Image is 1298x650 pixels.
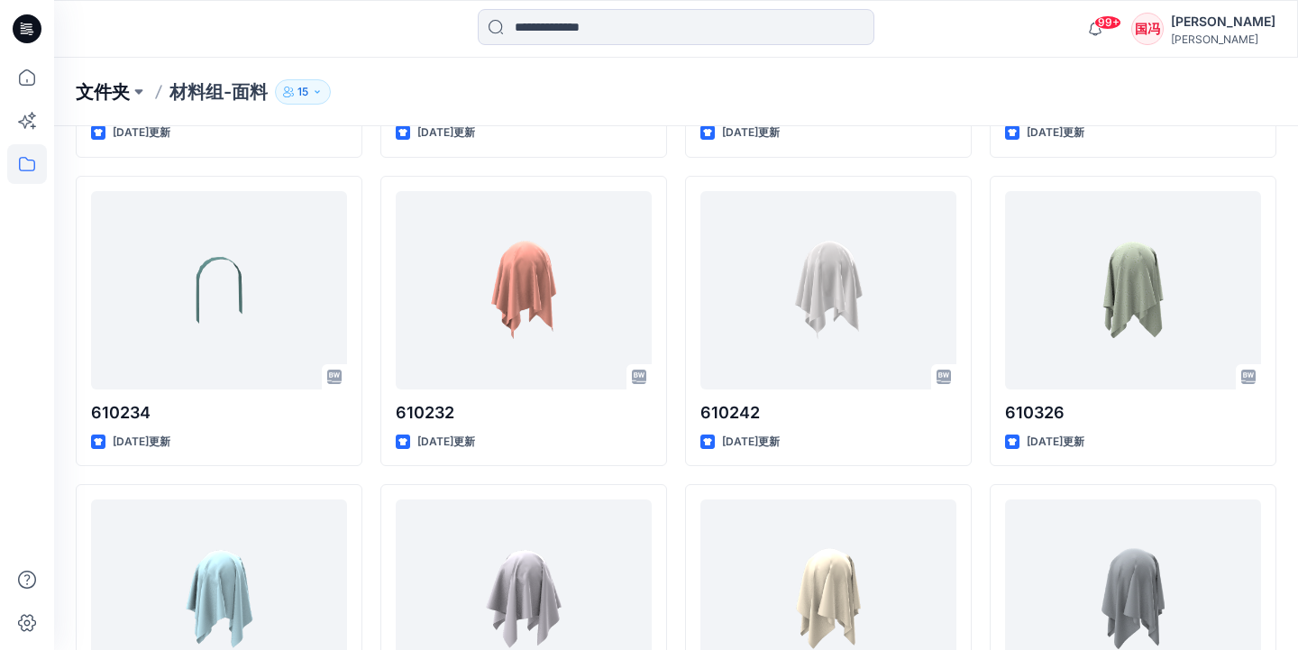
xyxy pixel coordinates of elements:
a: 610326 [1005,191,1261,389]
div: [PERSON_NAME] [1171,32,1275,46]
button: 15 [275,79,331,105]
p: 610326 [1005,400,1261,426]
p: 610232 [396,400,652,426]
p: [DATE]更新 [113,124,170,142]
span: 99+ [1094,15,1121,30]
p: [DATE]更新 [1027,124,1084,142]
a: 610232 [396,191,652,389]
p: 610234 [91,400,347,426]
div: [PERSON_NAME] [1171,11,1275,32]
p: [DATE]更新 [417,433,475,452]
p: [DATE]更新 [722,124,780,142]
p: [DATE]更新 [113,433,170,452]
p: 610242 [700,400,956,426]
p: 材料组-面料 [169,79,268,105]
a: 610242 [700,191,956,389]
p: [DATE]更新 [722,433,780,452]
a: 610234 [91,191,347,389]
div: 国冯 [1131,13,1164,45]
p: [DATE]更新 [417,124,475,142]
p: 15 [297,82,308,102]
p: [DATE]更新 [1027,433,1084,452]
a: 文件夹 [76,79,130,105]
